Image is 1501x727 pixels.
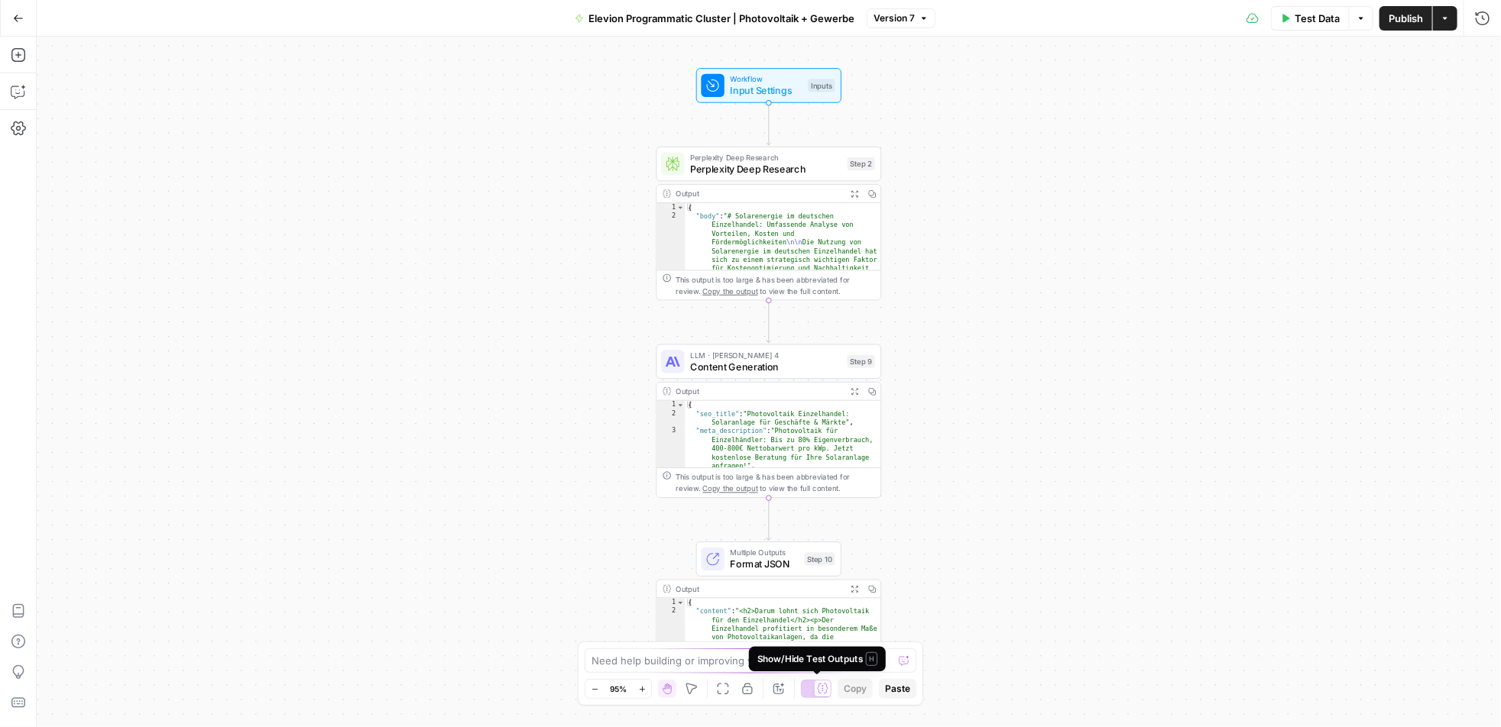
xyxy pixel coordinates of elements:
[676,471,875,494] div: This output is too large & has been abbreviated for review. to view the full content.
[757,652,878,666] div: Show/Hide Test Outputs
[838,679,873,699] button: Copy
[676,203,684,212] span: Toggle code folding, rows 1 through 3
[731,557,799,571] span: Format JSON
[731,73,802,85] span: Workflow
[1271,6,1349,31] button: Test Data
[731,547,799,558] span: Multiple Outputs
[731,83,802,98] span: Input Settings
[656,344,882,499] div: LLM · [PERSON_NAME] 4Content GenerationStep 9Output{ "seo_title":"Photovoltaik Einzelhandel: Sola...
[588,11,854,26] span: Elevion Programmatic Cluster | Photovoltaik + Gewerbe
[676,386,841,397] div: Output
[702,484,757,493] span: Copy the output
[676,188,841,199] div: Output
[656,147,882,301] div: Perplexity Deep ResearchPerplexity Deep ResearchStep 2Output{ "body":"# Solarenergie im deutschen...
[657,203,686,212] div: 1
[1295,11,1340,26] span: Test Data
[676,598,684,606] span: Toggle code folding, rows 1 through 3
[1379,6,1432,31] button: Publish
[848,157,875,170] div: Step 2
[885,682,910,696] span: Paste
[702,286,757,295] span: Copy the output
[656,541,882,696] div: Multiple OutputsFormat JSONStep 10Output{ "content":"<h2>Darum lohnt sich Photovoltaik für den Ei...
[690,162,841,176] span: Perplexity Deep Research
[676,401,684,409] span: Toggle code folding, rows 1 through 7
[767,103,771,145] g: Edge from start to step_2
[808,79,835,92] div: Inputs
[848,355,875,368] div: Step 9
[805,553,835,566] div: Step 10
[866,652,877,666] span: H
[690,151,841,163] span: Perplexity Deep Research
[690,360,841,374] span: Content Generation
[1389,11,1423,26] span: Publish
[767,301,771,343] g: Edge from step_2 to step_9
[867,8,935,28] button: Version 7
[690,349,841,360] span: LLM · [PERSON_NAME] 4
[844,682,867,696] span: Copy
[610,683,627,695] span: 95%
[656,68,882,103] div: WorkflowInput SettingsInputs
[566,6,864,31] button: Elevion Programmatic Cluster | Photovoltaik + Gewerbe
[879,679,916,699] button: Paste
[657,401,686,409] div: 1
[657,409,686,427] div: 2
[657,598,686,606] div: 1
[676,583,841,594] div: Output
[874,11,915,25] span: Version 7
[657,427,686,470] div: 3
[676,273,875,296] div: This output is too large & has been abbreviated for review. to view the full content.
[767,498,771,540] g: Edge from step_9 to step_10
